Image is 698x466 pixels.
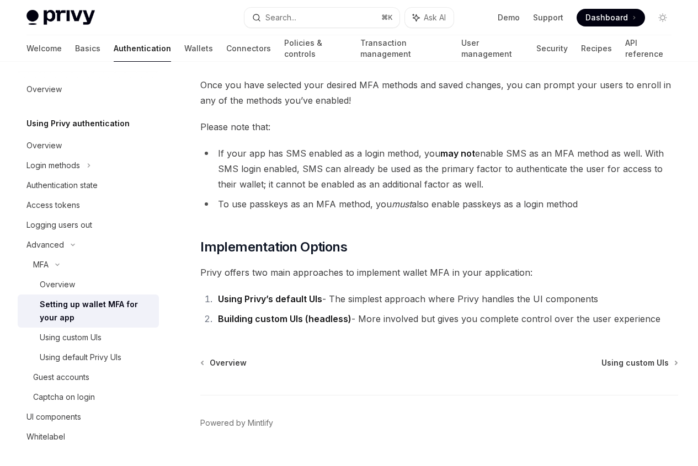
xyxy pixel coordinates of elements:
[75,35,100,62] a: Basics
[33,258,49,271] div: MFA
[184,35,213,62] a: Wallets
[18,328,159,347] a: Using custom UIs
[114,35,171,62] a: Authentication
[18,275,159,294] a: Overview
[26,83,62,96] div: Overview
[33,390,95,404] div: Captcha on login
[625,35,672,62] a: API reference
[424,12,446,23] span: Ask AI
[26,199,80,212] div: Access tokens
[26,35,62,62] a: Welcome
[18,136,159,156] a: Overview
[405,8,454,28] button: Ask AI
[26,117,130,130] h5: Using Privy authentication
[26,139,62,152] div: Overview
[536,35,568,62] a: Security
[654,9,672,26] button: Toggle dark mode
[26,238,64,251] div: Advanced
[440,148,475,159] strong: may not
[18,407,159,427] a: UI components
[200,196,678,212] li: To use passkeys as an MFA method, you also enable passkeys as a login method
[226,35,271,62] a: Connectors
[210,357,247,368] span: Overview
[200,238,347,256] span: Implementation Options
[40,298,152,324] div: Setting up wallet MFA for your app
[284,35,347,62] a: Policies & controls
[18,347,159,367] a: Using default Privy UIs
[18,175,159,195] a: Authentication state
[26,159,80,172] div: Login methods
[18,294,159,328] a: Setting up wallet MFA for your app
[215,291,678,307] li: - The simplest approach where Privy handles the UI components
[26,410,81,424] div: UI components
[26,218,92,232] div: Logging users out
[461,35,524,62] a: User management
[381,13,393,22] span: ⌘ K
[40,278,75,291] div: Overview
[581,35,612,62] a: Recipes
[18,215,159,235] a: Logging users out
[40,351,121,364] div: Using default Privy UIs
[26,430,65,443] div: Whitelabel
[498,12,520,23] a: Demo
[215,311,678,326] li: - More involved but gives you complete control over the user experience
[18,79,159,99] a: Overview
[360,35,447,62] a: Transaction management
[18,427,159,447] a: Whitelabel
[18,367,159,387] a: Guest accounts
[18,387,159,407] a: Captcha on login
[585,12,628,23] span: Dashboard
[33,371,89,384] div: Guest accounts
[200,146,678,192] li: If your app has SMS enabled as a login method, you enable SMS as an MFA method as well. With SMS ...
[18,195,159,215] a: Access tokens
[200,417,273,428] a: Powered by Mintlify
[265,11,296,24] div: Search...
[26,10,95,25] img: light logo
[26,179,98,192] div: Authentication state
[601,357,677,368] a: Using custom UIs
[392,199,412,210] em: must
[244,8,399,28] button: Search...⌘K
[533,12,563,23] a: Support
[200,77,678,108] span: Once you have selected your desired MFA methods and saved changes, you can prompt your users to e...
[200,119,678,135] span: Please note that:
[601,357,669,368] span: Using custom UIs
[218,313,351,324] strong: Building custom UIs (headless)
[218,293,322,304] strong: Using Privy’s default UIs
[40,331,102,344] div: Using custom UIs
[201,357,247,368] a: Overview
[577,9,645,26] a: Dashboard
[200,265,678,280] span: Privy offers two main approaches to implement wallet MFA in your application:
